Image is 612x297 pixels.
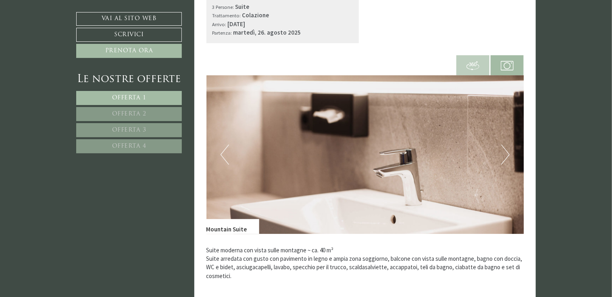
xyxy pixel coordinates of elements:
[206,219,259,233] div: Mountain Suite
[112,111,146,117] span: Offerta 2
[466,59,479,72] img: 360-grad.svg
[242,11,269,19] b: Colazione
[76,28,182,42] a: Scrivici
[501,59,514,72] img: camera.svg
[144,6,174,19] div: lunedì
[274,212,318,226] button: Invia
[6,21,111,44] div: Buon giorno, come possiamo aiutarla?
[12,37,107,43] small: 20:54
[501,144,510,165] button: Next
[76,12,182,26] a: Vai al sito web
[212,21,227,27] small: Arrivo:
[112,127,146,133] span: Offerta 3
[76,72,182,87] div: Le nostre offerte
[112,95,146,101] span: Offerta 1
[212,12,241,19] small: Trattamento:
[228,20,246,28] b: [DATE]
[212,4,234,10] small: 3 Persone:
[221,144,229,165] button: Previous
[233,29,301,36] b: martedì, 26. agosto 2025
[76,44,182,58] a: Prenota ora
[212,29,232,36] small: Partenza:
[206,246,524,289] p: Suite moderna con vista sulle montagne ~ ca. 40 m² Suite arredata con gusto con pavimento in legn...
[206,75,524,234] img: image
[12,23,107,29] div: Montis – Active Nature Spa
[112,143,146,149] span: Offerta 4
[235,3,250,10] b: Suite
